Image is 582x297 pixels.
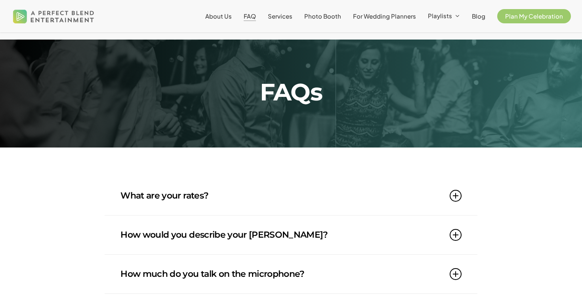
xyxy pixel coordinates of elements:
[304,13,341,19] a: Photo Booth
[205,13,232,19] a: About Us
[505,12,563,20] span: Plan My Celebration
[116,80,466,104] h2: FAQs
[497,13,571,19] a: Plan My Celebration
[205,12,232,20] span: About Us
[472,13,485,19] a: Blog
[120,255,461,293] a: How much do you talk on the microphone?
[428,12,452,19] span: Playlists
[11,3,96,29] img: A Perfect Blend Entertainment
[428,13,460,20] a: Playlists
[268,13,292,19] a: Services
[120,176,461,215] a: What are your rates?
[353,12,416,20] span: For Wedding Planners
[304,12,341,20] span: Photo Booth
[244,13,256,19] a: FAQ
[353,13,416,19] a: For Wedding Planners
[244,12,256,20] span: FAQ
[120,216,461,254] a: How would you describe your [PERSON_NAME]?
[268,12,292,20] span: Services
[472,12,485,20] span: Blog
